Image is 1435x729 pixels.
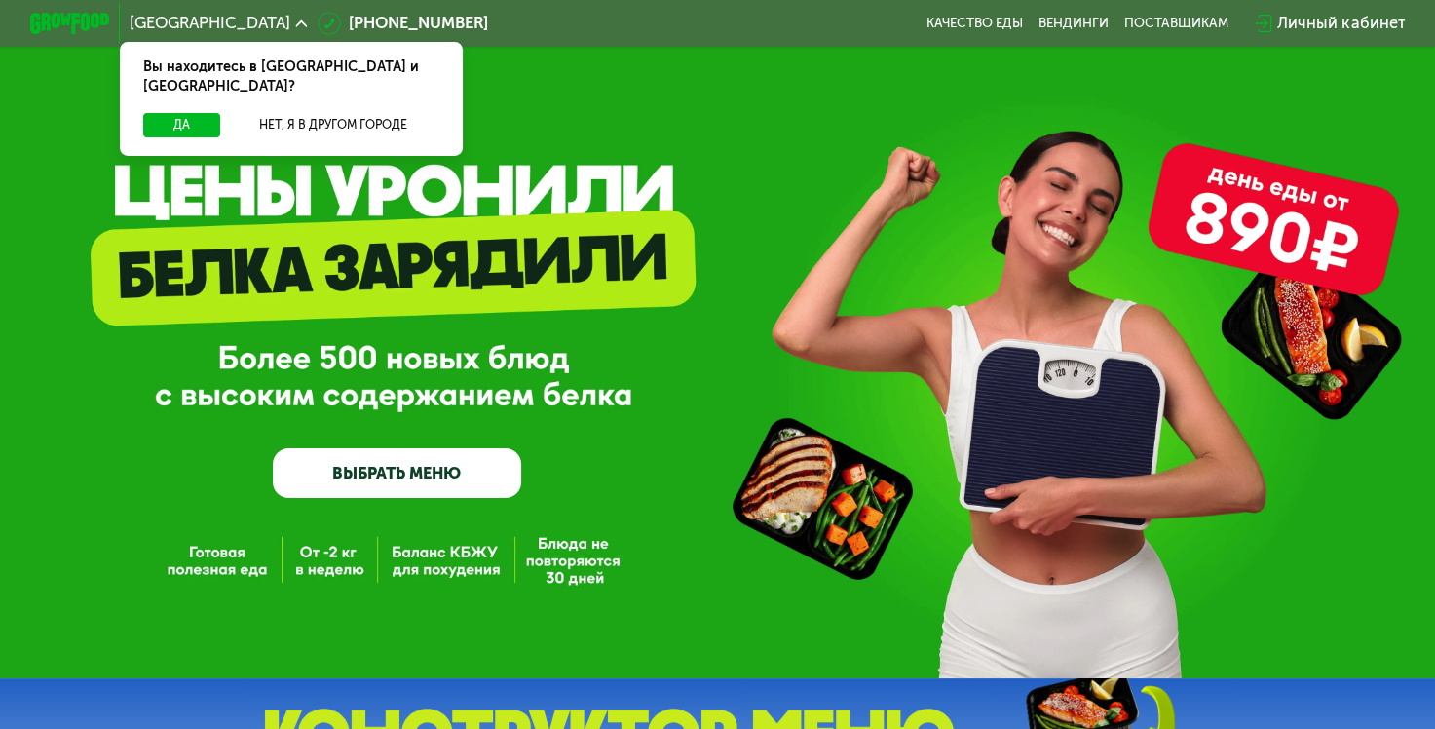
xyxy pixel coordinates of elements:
a: [PHONE_NUMBER] [318,12,489,36]
button: Нет, я в другом городе [228,113,438,137]
a: Вендинги [1038,16,1109,31]
div: Личный кабинет [1277,12,1405,36]
div: поставщикам [1124,16,1228,31]
a: ВЫБРАТЬ МЕНЮ [273,448,521,498]
div: Вы находитесь в [GEOGRAPHIC_DATA] и [GEOGRAPHIC_DATA]? [120,42,463,114]
a: Качество еды [926,16,1023,31]
span: [GEOGRAPHIC_DATA] [130,16,290,31]
button: Да [143,113,220,137]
